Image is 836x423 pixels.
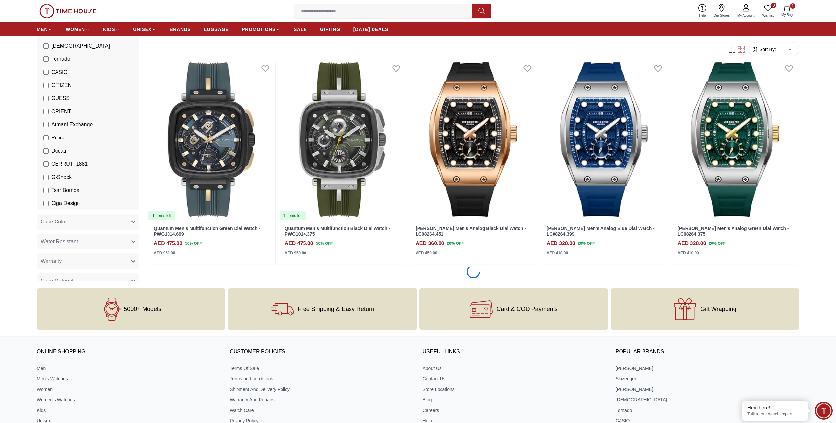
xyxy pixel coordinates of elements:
span: Armani Exchange [51,121,93,129]
div: 1 items left [148,211,175,220]
span: Warranty [41,257,62,265]
a: Men [37,365,220,371]
img: Lee Cooper Men's Analog Black Dial Watch - LC08264.451 [409,58,537,221]
a: Men's Watches [37,375,220,382]
span: 20 % OFF [447,241,463,246]
h3: Popular Brands [616,347,799,357]
a: [PERSON_NAME] [616,386,799,392]
span: UNISEX [133,26,151,32]
span: My Bag [779,12,795,17]
a: Contact Us [423,375,606,382]
h4: AED 475.00 [285,240,313,247]
a: [PERSON_NAME] Men's Analog Green Dial Watch - LC08264.375 [677,226,789,237]
span: Ducati [51,147,66,155]
a: UNISEX [133,23,156,35]
span: GUESS [51,95,70,102]
img: Lee Cooper Men's Analog Blue Dial Watch - LC08264.399 [540,58,668,221]
span: Case Material [41,277,73,285]
span: Help [696,13,709,18]
input: Tornado [43,56,49,62]
span: G-Shock [51,173,72,181]
input: Police [43,135,49,140]
button: Water Resistant [37,234,139,249]
h3: CUSTOMER POLICIES [230,347,413,357]
button: Case Color [37,214,139,230]
img: Quantum Men's Multifunction Black Dial Watch - PWG1014.375 [278,58,406,221]
a: Store Locations [423,386,606,392]
span: 1 [790,3,795,9]
h3: ONLINE SHOPPING [37,347,220,357]
button: 1My Bag [778,3,797,19]
button: Warranty [37,253,139,269]
div: AED 450.00 [416,250,437,256]
div: AED 950.00 [285,250,306,256]
a: Shipment And Delivery Policy [230,386,413,392]
span: Case Color [41,218,67,226]
a: Women [37,386,220,392]
div: 1 items left [280,211,306,220]
span: ORIENT [51,108,71,116]
h3: USEFUL LINKS [423,347,606,357]
span: 50 % OFF [316,241,333,246]
a: [DATE] DEALS [353,23,388,35]
a: SALE [294,23,307,35]
img: Quantum Men's Multifunction Green Dial Watch - PWG1014.699 [147,58,275,221]
a: Careers [423,407,606,413]
a: Terms and conditions [230,375,413,382]
a: Tornado [616,407,799,413]
img: ... [39,4,97,18]
span: [DATE] DEALS [353,26,388,32]
a: Blog [423,396,606,403]
a: Quantum Men's Multifunction Black Dial Watch - PWG1014.3751 items left [278,58,406,221]
a: [PERSON_NAME] Men's Analog Blue Dial Watch - LC08264.399 [547,226,655,237]
a: Quantum Men's Multifunction Black Dial Watch - PWG1014.375 [285,226,390,237]
span: CERRUTI 1881 [51,160,88,168]
span: CITIZEN [51,81,72,89]
span: KIDS [103,26,115,32]
span: BRANDS [170,26,191,32]
a: 0Wishlist [758,3,778,19]
span: Ciga Design [51,200,80,207]
a: Kids [37,407,220,413]
div: Chat Widget [815,402,833,420]
span: GIFTING [320,26,340,32]
button: Sort By: [752,46,776,53]
div: AED 410.00 [677,250,699,256]
div: AED 410.00 [547,250,568,256]
a: Our Stores [710,3,734,19]
img: Lee Cooper Men's Analog Green Dial Watch - LC08264.375 [671,58,799,221]
span: LUGGAGE [204,26,229,32]
span: Tornado [51,55,70,63]
a: [DEMOGRAPHIC_DATA] [616,396,799,403]
input: G-Shock [43,175,49,180]
a: [PERSON_NAME] Men's Analog Black Dial Watch - LC08264.451 [416,226,526,237]
p: Talk to our watch expert! [747,412,803,417]
span: Police [51,134,66,142]
span: CASIO [51,68,68,76]
a: Watch Care [230,407,413,413]
a: Women's Watches [37,396,220,403]
a: About Us [423,365,606,371]
a: KIDS [103,23,120,35]
a: PROMOTIONS [242,23,281,35]
span: Water Resistant [41,238,78,245]
h4: AED 475.00 [154,240,182,247]
a: Slazenger [616,375,799,382]
a: GIFTING [320,23,340,35]
span: 0 [771,3,776,8]
span: Free Shipping & Easy Return [298,306,374,312]
a: Help [695,3,710,19]
a: Quantum Men's Multifunction Green Dial Watch - PWG1014.699 [154,226,260,237]
span: Wishlist [760,13,776,18]
span: 5000+ Models [124,306,161,312]
span: MEN [37,26,48,32]
h4: AED 360.00 [416,240,444,247]
input: CERRUTI 1881 [43,161,49,167]
input: Tsar Bomba [43,188,49,193]
span: SALE [294,26,307,32]
a: [PERSON_NAME] [616,365,799,371]
span: 20 % OFF [709,241,726,246]
input: [DEMOGRAPHIC_DATA] [43,43,49,49]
